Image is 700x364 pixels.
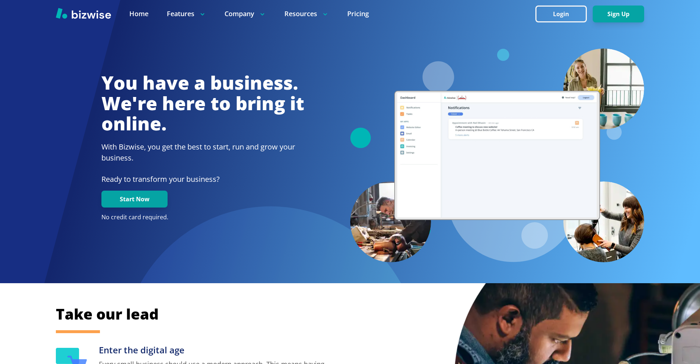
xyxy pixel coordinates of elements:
[101,174,304,185] p: Ready to transform your business?
[101,141,304,163] h2: With Bizwise, you get the best to start, run and grow your business.
[56,304,607,324] h2: Take our lead
[101,73,304,134] h1: You have a business. We're here to bring it online.
[101,213,304,221] p: No credit card required.
[56,8,111,19] img: Bizwise Logo
[284,9,329,18] p: Resources
[535,11,593,18] a: Login
[167,9,206,18] p: Features
[535,6,587,22] button: Login
[99,344,331,356] h3: Enter the digital age
[101,191,168,208] button: Start Now
[593,11,644,18] a: Sign Up
[129,9,148,18] a: Home
[225,9,266,18] p: Company
[347,9,369,18] a: Pricing
[593,6,644,22] button: Sign Up
[101,196,168,203] a: Start Now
